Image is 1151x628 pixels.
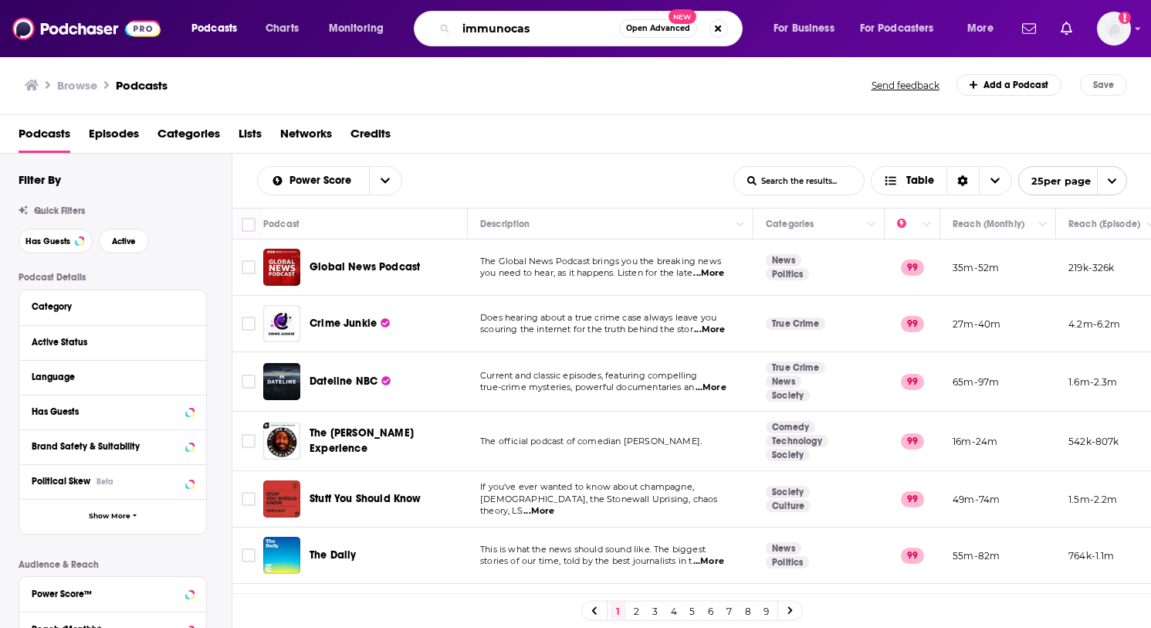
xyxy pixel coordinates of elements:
[953,215,1024,233] div: Reach (Monthly)
[280,121,332,153] span: Networks
[1119,12,1131,24] svg: Add a profile image
[32,301,184,312] div: Category
[456,16,619,41] input: Search podcasts, credits, & more...
[32,337,184,348] div: Active Status
[1019,169,1091,193] span: 25 per page
[523,505,554,518] span: ...More
[310,260,420,273] span: Global News Podcast
[1068,493,1118,506] p: 1.5m-2.2m
[956,16,1013,41] button: open menu
[953,549,1000,562] p: 55m-82m
[263,363,300,400] img: Dateline NBC
[1068,317,1121,331] p: 4.2m-6.2m
[766,389,810,402] a: Society
[1068,375,1118,389] p: 1.6m-2.3m
[1068,261,1115,274] p: 219k-326k
[181,16,257,41] button: open menu
[901,548,924,563] p: 99
[256,16,308,41] a: Charts
[693,267,724,280] span: ...More
[32,476,90,487] span: Political Skew
[918,216,936,234] button: Column Actions
[263,305,300,342] a: Crime Junkie
[1080,74,1127,96] button: Save
[32,589,181,599] div: Power Score™
[32,332,194,351] button: Active Status
[901,491,924,507] p: 99
[766,486,810,498] a: Society
[722,602,737,620] a: 7
[766,317,825,330] a: True Crime
[626,25,690,32] span: Open Advanced
[32,583,194,603] button: Power Score™
[766,449,810,461] a: Society
[318,16,404,41] button: open menu
[34,205,85,216] span: Quick Filters
[1097,12,1131,46] img: User Profile
[480,544,706,555] span: This is what the news should sound like. The biggest
[480,312,716,323] span: Does hearing about a true crime case always leave you
[766,556,809,569] a: Politics
[242,434,256,448] span: Toggle select row
[32,367,194,386] button: Language
[897,215,919,233] div: Power Score
[693,555,724,568] span: ...More
[19,229,93,253] button: Has Guests
[19,121,70,153] span: Podcasts
[32,297,194,316] button: Category
[310,491,421,507] a: Stuff You Should Know
[96,477,113,487] div: Beta
[871,166,1012,195] h2: Choose View
[239,121,262,153] span: Lists
[1068,435,1119,448] p: 542k-807k
[263,249,300,286] img: Global News Podcast
[480,436,702,446] span: The official podcast of comedian [PERSON_NAME].
[19,499,206,534] button: Show More
[648,602,663,620] a: 3
[350,121,391,153] a: Credits
[310,426,414,455] span: The [PERSON_NAME] Experience
[289,175,357,186] span: Power Score
[1034,216,1052,234] button: Column Actions
[191,18,237,39] span: Podcasts
[310,375,377,388] span: Dateline NBC
[766,500,811,512] a: Culture
[19,559,207,570] p: Audience & Reach
[12,14,161,43] img: Podchaser - Follow, Share and Rate Podcasts
[310,317,377,330] span: Crime Junkie
[480,494,717,517] span: [DEMOGRAPHIC_DATA], the Stonewall Uprising, chaos theory, LS
[257,166,402,195] h2: Choose List sort
[766,215,814,233] div: Categories
[32,402,194,421] button: Has Guests
[480,324,693,334] span: scouring the internet for the truth behind the stor
[310,374,391,389] a: Dateline NBC
[32,372,184,382] div: Language
[428,11,757,46] div: Search podcasts, credits, & more...
[157,121,220,153] span: Categories
[263,480,300,518] img: Stuff You Should Know
[99,229,149,253] button: Active
[766,421,815,433] a: Comedy
[629,602,645,620] a: 2
[953,261,999,274] p: 35m-52m
[867,79,944,92] button: Send feedback
[1055,15,1078,42] a: Show notifications dropdown
[89,512,130,521] span: Show More
[850,16,956,41] button: open menu
[32,406,181,417] div: Has Guests
[480,555,692,566] span: stories of our time, told by the best journalists in t
[694,324,725,336] span: ...More
[862,216,881,234] button: Column Actions
[266,18,299,39] span: Charts
[953,435,997,448] p: 16m-24m
[310,260,420,275] a: Global News Podcast
[703,602,719,620] a: 6
[956,74,1062,96] a: Add a Podcast
[116,78,168,93] a: Podcasts
[263,215,300,233] div: Podcast
[766,362,825,374] a: True Crime
[310,548,357,562] span: The Daily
